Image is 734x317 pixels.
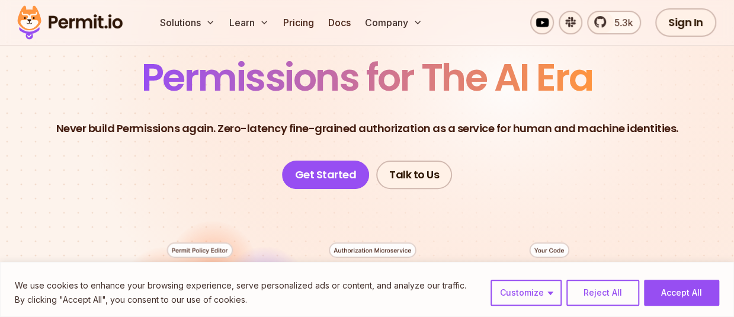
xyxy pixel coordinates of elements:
[587,11,641,34] a: 5.3k
[155,11,220,34] button: Solutions
[607,15,633,30] span: 5.3k
[282,161,370,189] a: Get Started
[142,51,593,104] span: Permissions for The AI Era
[376,161,452,189] a: Talk to Us
[491,280,562,306] button: Customize
[655,8,716,37] a: Sign In
[566,280,639,306] button: Reject All
[15,293,466,307] p: By clicking "Accept All", you consent to our use of cookies.
[323,11,355,34] a: Docs
[56,120,678,137] p: Never build Permissions again. Zero-latency fine-grained authorization as a service for human and...
[15,278,466,293] p: We use cookies to enhance your browsing experience, serve personalized ads or content, and analyz...
[12,2,128,43] img: Permit logo
[278,11,319,34] a: Pricing
[360,11,427,34] button: Company
[644,280,719,306] button: Accept All
[225,11,274,34] button: Learn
